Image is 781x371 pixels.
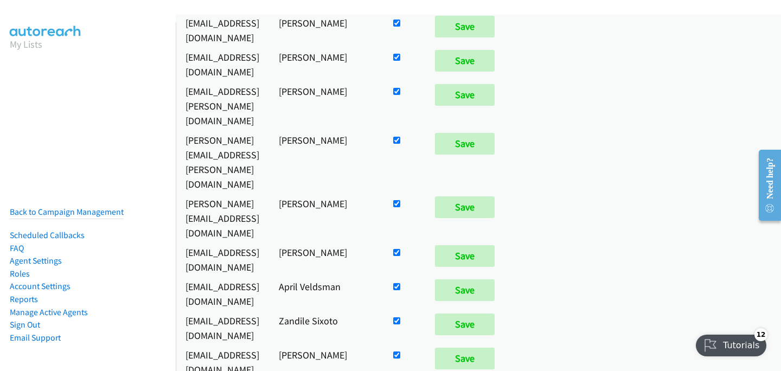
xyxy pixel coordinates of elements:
[269,311,381,345] td: Zandile Sixoto
[10,268,30,279] a: Roles
[10,319,40,330] a: Sign Out
[176,47,269,81] td: [EMAIL_ADDRESS][DOMAIN_NAME]
[435,133,495,155] input: Save
[10,230,85,240] a: Scheduled Callbacks
[435,245,495,267] input: Save
[10,255,62,266] a: Agent Settings
[435,279,495,301] input: Save
[269,194,381,242] td: [PERSON_NAME]
[269,130,381,194] td: [PERSON_NAME]
[269,277,381,311] td: April Veldsman
[176,242,269,277] td: [EMAIL_ADDRESS][DOMAIN_NAME]
[10,294,38,304] a: Reports
[435,16,495,37] input: Save
[10,281,71,291] a: Account Settings
[10,243,24,253] a: FAQ
[176,130,269,194] td: [PERSON_NAME][EMAIL_ADDRESS][PERSON_NAME][DOMAIN_NAME]
[176,194,269,242] td: [PERSON_NAME][EMAIL_ADDRESS][DOMAIN_NAME]
[10,332,61,343] a: Email Support
[10,307,88,317] a: Manage Active Agents
[176,81,269,130] td: [EMAIL_ADDRESS][PERSON_NAME][DOMAIN_NAME]
[435,314,495,335] input: Save
[10,38,42,50] a: My Lists
[269,13,381,47] td: [PERSON_NAME]
[269,47,381,81] td: [PERSON_NAME]
[435,84,495,106] input: Save
[176,311,269,345] td: [EMAIL_ADDRESS][DOMAIN_NAME]
[435,50,495,72] input: Save
[435,196,495,218] input: Save
[689,324,773,363] iframe: Checklist
[269,81,381,130] td: [PERSON_NAME]
[269,242,381,277] td: [PERSON_NAME]
[750,142,781,228] iframe: Resource Center
[435,348,495,369] input: Save
[10,207,124,217] a: Back to Campaign Management
[176,277,269,311] td: [EMAIL_ADDRESS][DOMAIN_NAME]
[176,13,269,47] td: [EMAIL_ADDRESS][DOMAIN_NAME]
